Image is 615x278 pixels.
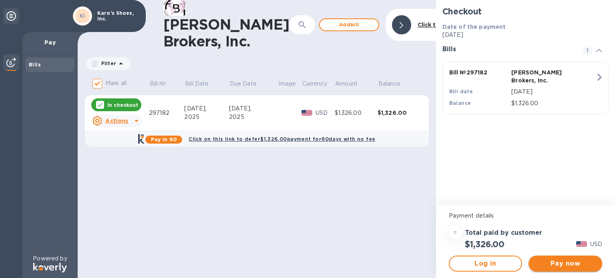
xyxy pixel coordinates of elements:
[583,46,593,55] span: 1
[105,118,128,124] u: Actions
[465,239,504,249] h2: $1,326.00
[98,60,116,67] p: Filter
[189,136,375,142] b: Click on this link to defer $1,326.00 payment for 60 days with no fee
[590,240,602,248] p: USD
[319,18,379,31] button: Addbill
[511,88,595,96] p: [DATE]
[106,79,127,88] p: Mark all
[442,31,609,39] p: [DATE]
[449,212,602,220] p: Payment details
[150,80,177,88] span: Bill №
[278,80,296,88] p: Image
[229,104,278,113] div: [DATE],
[442,24,506,30] b: Date of the payment
[378,109,421,117] div: $1,326.00
[185,80,219,88] span: Bill Date
[29,38,71,46] p: Pay
[456,259,515,268] span: Log in
[335,80,368,88] span: Amount
[529,256,602,272] button: Pay now
[150,80,166,88] p: Bill №
[535,259,596,268] span: Pay now
[29,62,41,68] b: Bills
[449,68,508,76] p: Bill № 297182
[576,241,587,247] img: USD
[511,99,595,108] p: $1,326.00
[230,80,257,88] p: Due Date
[442,62,609,114] button: Bill №297182[PERSON_NAME] Brokers, Inc.Bill date[DATE]Balance$1,326.00
[335,80,358,88] p: Amount
[230,80,267,88] span: Due Date
[378,80,411,88] span: Balance
[107,102,138,108] p: In checkout
[302,80,327,88] p: Currency
[449,100,471,106] b: Balance
[185,80,209,88] p: Bill Date
[163,16,289,50] h1: [PERSON_NAME] Brokers, Inc.
[511,68,571,84] p: [PERSON_NAME] Brokers, Inc.
[184,104,229,113] div: [DATE],
[97,10,137,22] p: Karo's Shoes, Inc.
[151,136,177,142] b: Pay in 60
[80,13,85,19] b: KI
[465,229,542,237] h3: Total paid by customer
[184,113,229,121] div: 2025
[449,88,473,94] b: Bill date
[33,263,67,272] img: Logo
[378,80,401,88] p: Balance
[149,109,184,117] div: 297182
[316,109,335,117] p: USD
[449,226,462,239] div: =
[442,6,609,16] h2: Checkout
[326,20,372,30] span: Add bill
[335,109,378,117] div: $1,326.00
[229,113,278,121] div: 2025
[418,22,455,28] b: Click to hide
[301,110,312,116] img: USD
[33,254,67,263] p: Powered by
[442,46,573,53] h3: Bills
[449,256,523,272] button: Log in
